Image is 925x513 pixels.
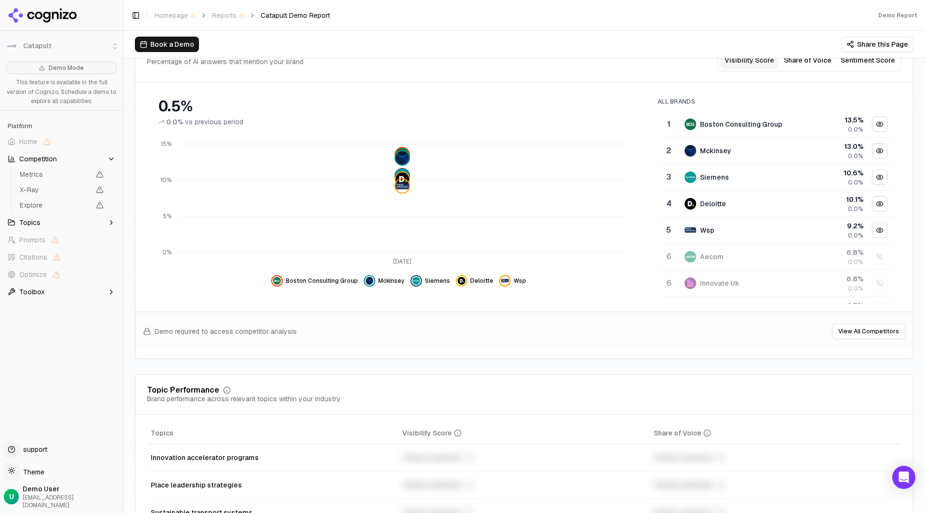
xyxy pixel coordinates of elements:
img: wsp [501,277,509,285]
p: This feature is available in the full version of Cognizo. Schedule a demo to explore all capabili... [6,78,117,106]
div: 0.5% [159,98,638,115]
tspan: 15% [161,140,172,148]
span: Siemens [425,277,450,285]
div: Platform [4,118,119,134]
th: Topics [147,422,398,444]
div: 3 [662,171,675,183]
img: mckinsey [685,145,696,157]
button: Hide siemens data [872,170,887,185]
span: support [19,445,47,454]
button: Hide wsp data [499,275,526,287]
button: Show bain data [872,302,887,317]
div: 4.8 % [802,301,863,310]
div: Aecom [700,252,724,262]
div: Mckinsey [700,146,731,156]
div: Demo Report [878,12,917,19]
div: Unlock premium [654,452,898,463]
div: 4 [662,198,675,210]
button: Hide boston consulting group data [872,117,887,132]
div: 13.5 % [802,115,863,125]
div: 13.0 % [802,142,863,151]
tspan: 10% [160,176,172,184]
nav: breadcrumb [155,11,330,20]
img: deloitte [685,198,696,210]
img: boston consulting group [396,148,409,161]
button: Competition [4,151,119,167]
button: Visibility Score [720,52,779,69]
div: Brand performance across relevant topics within your industry [147,394,341,404]
div: 6.8 % [802,274,863,284]
button: Topics [4,215,119,230]
div: Innovate Uk [700,278,740,288]
tr: 2mckinseyMckinsey13.0%0.0%Hide mckinsey data [659,137,894,164]
img: siemens [396,169,409,182]
div: Boston Consulting Group [700,119,782,129]
span: Theme [19,468,44,476]
button: View All Competitors [832,324,905,339]
button: Hide siemens data [410,275,450,287]
div: Unlock premium [402,452,646,463]
th: visibilityScore [398,422,650,444]
span: Metrics [20,170,90,179]
img: innovate uk [685,277,696,289]
span: Demo Mode [49,64,84,72]
div: 6 [662,251,675,263]
span: Optimize [19,270,47,279]
tr: 5wspWsp9.2%0.0%Hide wsp data [659,217,894,243]
div: Place leadership strategies [151,480,395,490]
img: mckinsey [396,151,409,165]
div: Deloitte [700,199,726,209]
span: Home [19,137,37,146]
tspan: 0% [162,249,172,256]
span: Citations [19,252,47,262]
span: Reports [212,11,244,20]
button: Sentiment Score [837,52,899,69]
span: 0.0% [848,258,863,266]
img: aecom [685,251,696,263]
span: vs previous period [185,117,243,127]
div: Wsp [700,225,714,235]
img: siemens [685,171,696,183]
button: Share this Page [841,37,913,52]
div: 6.8 % [802,248,863,257]
button: Hide boston consulting group data [271,275,358,287]
span: [EMAIL_ADDRESS][DOMAIN_NAME] [23,494,119,509]
tr: 4deloitteDeloitte10.1%0.0%Hide deloitte data [659,190,894,217]
div: 10.1 % [802,195,863,204]
div: 6 [662,277,675,289]
tr: 6innovate ukInnovate Uk6.8%0.0%Show innovate uk data [659,270,894,296]
img: deloitte [458,277,465,285]
img: boston consulting group [685,118,696,130]
span: Competition [19,154,57,164]
button: Hide mckinsey data [364,275,405,287]
div: Percentage of AI answers that mention your brand [147,57,304,66]
img: wsp [396,179,409,193]
span: Boston Consulting Group [286,277,358,285]
tspan: 5% [163,212,172,220]
div: Visibility Score [402,428,462,438]
div: Innovation accelerator programs [151,453,395,462]
span: U [9,492,14,501]
button: Book a Demo [135,37,199,52]
div: Unlock premium [654,479,898,491]
tspan: [DATE] [393,257,411,265]
div: 10.6 % [802,168,863,178]
span: 0.0% [848,285,863,292]
span: Prompts [19,235,45,245]
span: Wsp [514,277,526,285]
div: 1 [662,118,675,130]
button: Hide deloitte data [872,196,887,211]
tr: 4.8%Show bain data [659,296,894,323]
button: Toolbox [4,284,119,300]
tr: 1boston consulting groupBoston Consulting Group13.5%0.0%Hide boston consulting group data [659,111,894,138]
div: 9.2 % [802,221,863,231]
span: 0.0% [848,179,863,186]
span: 0.0% [848,152,863,160]
span: 0.0% [848,205,863,213]
img: deloitte [396,172,409,185]
img: mckinsey [366,277,373,285]
button: Hide wsp data [872,223,887,238]
span: Catapult Demo Report [261,11,330,20]
div: Siemens [700,172,729,182]
span: 0.0% [848,126,863,133]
